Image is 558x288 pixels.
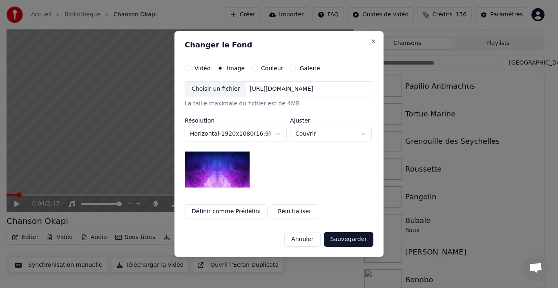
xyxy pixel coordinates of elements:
[194,65,210,71] label: Vidéo
[261,65,283,71] label: Couleur
[185,204,268,219] button: Définir comme Prédéfini
[246,85,317,93] div: [URL][DOMAIN_NAME]
[185,118,287,123] label: Résolution
[284,232,320,247] button: Annuler
[271,204,318,219] button: Réinitialiser
[185,82,246,96] div: Choisir un fichier
[299,65,320,71] label: Galerie
[290,118,372,123] label: Ajuster
[227,65,245,71] label: Image
[185,100,373,108] div: La taille maximale du fichier est de 4MB
[324,232,373,247] button: Sauvegarder
[185,41,373,49] h2: Changer le Fond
